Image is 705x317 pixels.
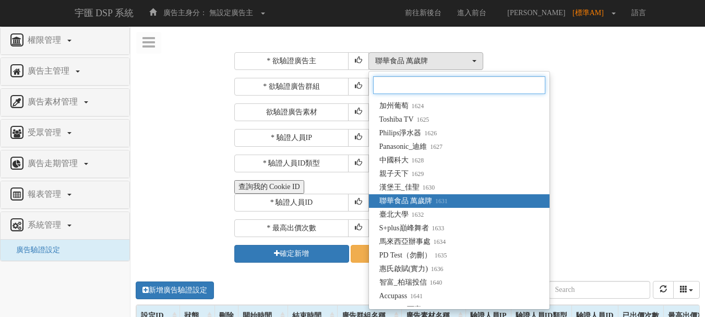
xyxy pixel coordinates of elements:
[8,94,122,111] a: 廣告素材管理
[368,52,483,70] button: 聯華食品 萬歲牌
[409,157,424,164] small: 1628
[432,252,447,259] small: 1635
[379,182,435,193] span: 漢堡王_佳聖
[427,143,443,150] small: 1627
[432,197,448,205] small: 1631
[375,56,470,66] div: 聯華食品 萬歲牌
[379,142,443,152] span: Panasonic_迪維
[379,223,445,233] span: S+plus巔峰舞者
[25,220,66,229] span: 系統管理
[431,238,446,245] small: 1634
[373,76,545,94] input: Search
[572,9,609,17] span: [標準AM]
[351,245,465,263] a: 取消
[420,184,435,191] small: 1630
[427,279,443,286] small: 1640
[163,9,207,17] span: 廣告主身分：
[673,281,700,299] div: Columns
[409,170,424,178] small: 1629
[25,128,66,137] span: 受眾管理
[8,217,122,234] a: 系統管理
[8,125,122,142] a: 受眾管理
[379,128,437,138] span: Philips淨水器
[25,190,66,198] span: 報表管理
[379,304,499,315] span: Balvenie 百富_[PERSON_NAME]
[379,291,423,301] span: Accupass
[136,281,214,299] a: 新增廣告驗證設定
[428,265,444,273] small: 1636
[8,246,60,254] a: 廣告驗證設定
[548,281,650,299] input: Search
[8,186,122,203] a: 報表管理
[379,237,446,247] span: 馬來西亞辦事處
[8,32,122,49] a: 權限管理
[379,250,447,261] span: PD Test（勿刪）
[407,292,423,300] small: 1641
[414,116,429,123] small: 1625
[8,156,122,172] a: 廣告走期管理
[379,264,444,274] span: 惠氏啟賦(實力)
[379,196,448,206] span: 聯華食品 萬歲牌
[379,209,424,220] span: 臺北大學
[673,281,700,299] button: columns
[8,63,122,80] a: 廣告主管理
[25,66,75,75] span: 廣告主管理
[379,277,443,288] span: 智富_柏瑞投信
[409,211,424,218] small: 1632
[653,281,674,299] button: refresh
[379,114,429,125] span: Toshiba TV
[421,130,437,137] small: 1626
[409,102,424,110] small: 1624
[25,36,66,44] span: 權限管理
[502,9,570,17] span: [PERSON_NAME]
[209,9,253,17] span: 無設定廣告主
[25,97,83,106] span: 廣告素材管理
[483,306,499,313] small: 1642
[429,225,445,232] small: 1633
[379,169,424,179] span: 親子天下
[379,101,424,111] span: 加州葡萄
[379,155,424,166] span: 中國科大
[234,245,349,263] button: 確定新增
[25,159,83,168] span: 廣告走期管理
[234,180,304,194] button: 查詢我的 Cookie ID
